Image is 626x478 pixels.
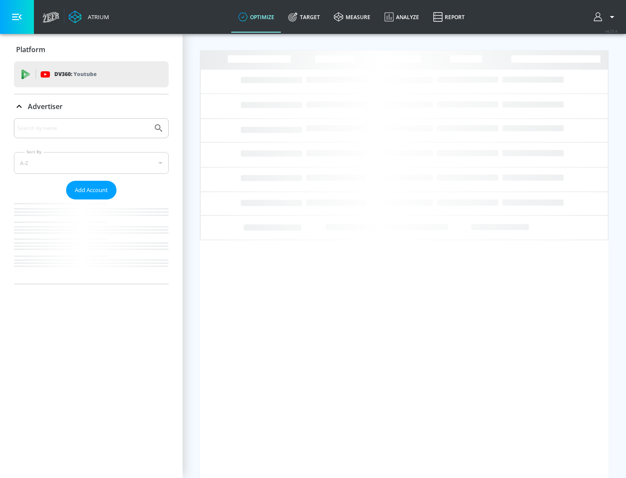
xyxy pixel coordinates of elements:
div: Platform [14,37,169,62]
nav: list of Advertiser [14,199,169,284]
div: A-Z [14,152,169,174]
a: Analyze [377,1,426,33]
a: measure [327,1,377,33]
div: DV360: Youtube [14,61,169,87]
p: Platform [16,45,45,54]
p: DV360: [54,70,97,79]
div: Advertiser [14,118,169,284]
a: Target [281,1,327,33]
a: Atrium [69,10,109,23]
span: Add Account [75,185,108,195]
span: v 4.25.4 [605,29,617,33]
input: Search by name [17,123,149,134]
label: Sort By [25,149,43,155]
div: Atrium [84,13,109,21]
div: Advertiser [14,94,169,119]
p: Advertiser [28,102,63,111]
a: Report [426,1,472,33]
p: Youtube [73,70,97,79]
a: optimize [231,1,281,33]
button: Add Account [66,181,117,199]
